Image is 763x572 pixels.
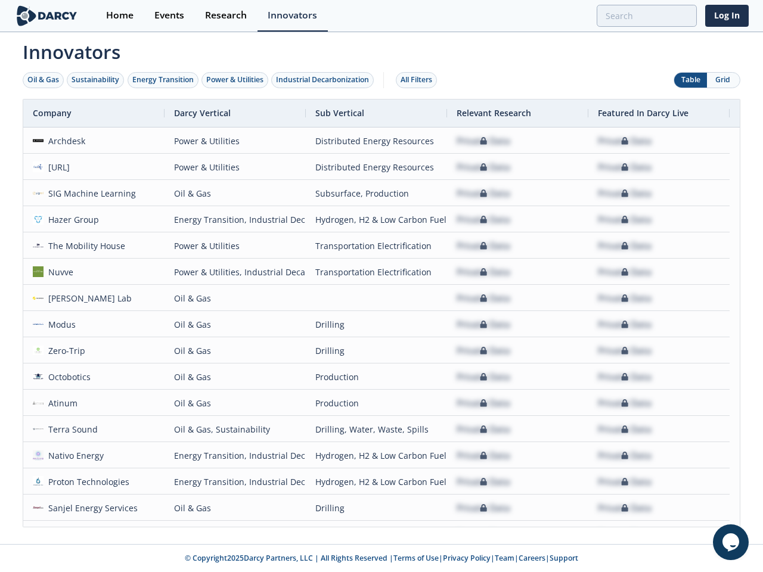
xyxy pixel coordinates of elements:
div: Private Data [457,207,510,232]
div: Hazer Group [44,207,100,232]
div: Oil & Gas [174,364,296,390]
div: Private Data [598,259,652,285]
div: Private Data [457,521,510,547]
div: Hydrogen, H2 & Low Carbon Fuels [315,469,438,495]
div: Production [315,390,438,416]
img: 45a0cbea-d989-4350-beef-8637b4f6d6e9 [33,397,44,408]
div: Oil & Gas [174,495,296,521]
div: All Filters [401,74,432,85]
button: Table [674,73,707,88]
div: The Mobility House [44,233,126,259]
div: Private Data [598,312,652,337]
div: Oil & Gas [174,390,296,416]
img: ebe80549-b4d3-4f4f-86d6-e0c3c9b32110 [33,450,44,461]
div: Private Data [598,469,652,495]
div: Private Data [598,364,652,390]
div: Transportation Electrification [315,233,438,259]
a: Terms of Use [393,553,439,563]
input: Advanced Search [597,5,697,27]
div: Private Data [598,154,652,180]
div: Private Data [457,469,510,495]
div: Private Data [598,207,652,232]
a: Privacy Policy [443,553,491,563]
img: 1673644973152-TMH%E2%80%93Logo%E2%80%93Vertical_deep%E2%80%93blue.png [33,240,44,251]
div: Home [106,11,134,20]
div: Oil & Gas [174,181,296,206]
div: Private Data [598,390,652,416]
div: Private Data [598,521,652,547]
img: 1947e124-eb77-42f3-86b6-0e38c15c803b [33,371,44,382]
div: Events [154,11,184,20]
img: sanjel.com.png [33,502,44,513]
div: Private Data [457,312,510,337]
button: Power & Utilities [201,72,268,88]
a: Careers [519,553,545,563]
div: Proton Technologies [44,469,130,495]
div: Power & Utilities, Industrial Decarbonization [174,259,296,285]
div: Power & Utilities [174,128,296,154]
div: Oil & Gas [174,285,296,311]
button: Energy Transition [128,72,198,88]
div: SM Instruments [44,521,113,547]
div: Octobotics [44,364,91,390]
div: Power & Utilities [206,74,263,85]
div: Private Data [457,390,510,416]
img: f3daa296-edca-4246-95c9-a684112ce6f8 [33,293,44,303]
img: 01eacff9-2590-424a-bbcc-4c5387c69fda [33,188,44,198]
button: Oil & Gas [23,72,64,88]
div: Private Data [457,233,510,259]
div: Oil & Gas [174,312,296,337]
div: Sustainability [72,74,119,85]
img: logo-wide.svg [14,5,79,26]
div: Energy Transition [132,74,194,85]
div: [PERSON_NAME] Lab [44,285,132,311]
iframe: chat widget [713,524,751,560]
div: Power & Utilities [174,154,296,180]
img: 2e65efa3-6c94-415d-91a3-04c42e6548c1 [33,345,44,356]
div: SIG Machine Learning [44,181,137,206]
div: Innovators [268,11,317,20]
div: Sanjel Energy Services [44,495,138,521]
div: Oil & Gas [27,74,59,85]
a: Support [550,553,578,563]
div: Sustainability, Power & Utilities [174,521,296,547]
div: Power & Utilities [174,233,296,259]
div: Energy Transition, Industrial Decarbonization [174,207,296,232]
div: [URL] [44,154,70,180]
div: Private Data [457,154,510,180]
span: Company [33,107,72,119]
div: Private Data [598,181,652,206]
img: nuvve.com.png [33,266,44,277]
div: Drilling [315,495,438,521]
img: 9c506397-1bad-4fbb-8e4d-67b931672769 [33,161,44,172]
div: Private Data [598,443,652,468]
img: 9c95c6f0-4dc2-42bd-b77a-e8faea8af569 [33,476,44,487]
div: Private Data [457,364,510,390]
span: Relevant Research [457,107,531,119]
div: Hydrogen, H2 & Low Carbon Fuels [315,207,438,232]
div: Drilling [315,338,438,363]
div: Drilling [315,312,438,337]
span: Sub Vertical [315,107,364,119]
div: Private Data [457,285,510,311]
div: Production [315,364,438,390]
div: Energy Transition, Industrial Decarbonization [174,469,296,495]
div: Modus [44,312,76,337]
div: Private Data [598,285,652,311]
button: Sustainability [67,72,124,88]
div: Private Data [598,338,652,363]
div: Distributed Energy Resources [315,154,438,180]
a: Log In [705,5,749,27]
div: Hydrogen, H2 & Low Carbon Fuels [315,443,438,468]
div: Private Data [457,495,510,521]
button: Grid [707,73,740,88]
div: Private Data [457,338,510,363]
div: Private Data [598,128,652,154]
div: Private Data [457,128,510,154]
div: Private Data [598,495,652,521]
div: Asset Management & Digitization, Methane Emissions [315,521,438,547]
div: Private Data [598,233,652,259]
span: Darcy Vertical [174,107,231,119]
div: Private Data [457,416,510,442]
div: Private Data [598,416,652,442]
